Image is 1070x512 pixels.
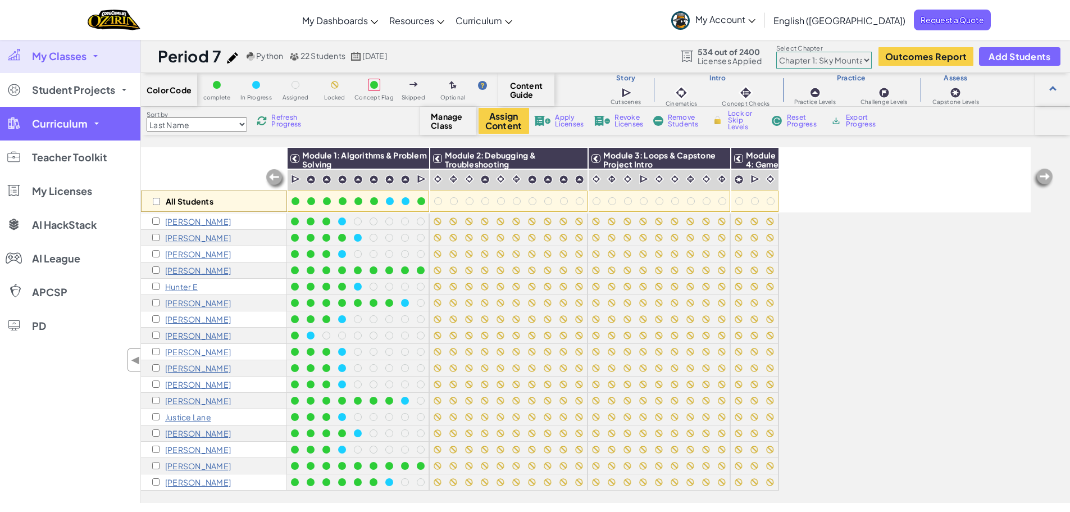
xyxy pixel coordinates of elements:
img: IconPracticeLevel.svg [306,175,316,184]
p: Julian Garcia [165,331,231,340]
span: Python [256,51,283,61]
span: Optional [440,94,466,101]
a: My Dashboards [297,5,384,35]
img: IconOptionalLevel.svg [449,81,457,90]
img: Home [88,8,140,31]
span: Cinematics [666,101,697,107]
h3: Intro [653,74,782,83]
img: IconCinematic.svg [591,174,602,184]
img: IconInteractive.svg [717,174,727,184]
p: Joshua Lopez [165,429,231,438]
img: iconPencil.svg [227,52,238,64]
span: AI League [32,253,80,264]
p: All Students [166,197,213,206]
img: IconInteractive.svg [685,174,696,184]
span: Content Guide [510,81,543,99]
img: IconReload.svg [254,114,269,128]
span: ◀ [131,352,140,368]
img: IconCinematic.svg [765,174,776,184]
span: Module 2: Debugging & Troubleshooting [445,150,536,169]
p: Jackie Dickinson [165,266,231,275]
span: Assigned [283,94,309,101]
img: IconCinematic.svg [495,174,506,184]
span: Request a Quote [914,10,991,30]
p: Brynn Cordell [165,250,231,259]
span: Curriculum [456,15,502,26]
span: English ([GEOGRAPHIC_DATA]) [773,15,905,26]
span: Apply Licenses [555,114,584,128]
span: Cutscenes [611,99,641,105]
img: IconPracticeLevel.svg [809,87,821,98]
label: Select Chapter [776,44,872,53]
p: Hunter E [165,282,198,291]
a: My Account [666,2,761,38]
img: IconPracticeLevel.svg [527,175,537,184]
p: Mateo Alvarez Ortiz [165,217,231,226]
span: My Licenses [32,186,92,196]
p: Ella Gardner [165,347,231,356]
img: IconReset.svg [771,116,782,126]
h3: Assess [920,74,991,83]
img: IconPracticeLevel.svg [322,175,331,184]
span: My Account [695,13,755,25]
span: Curriculum [32,119,88,129]
span: Concept Checks [722,101,770,107]
img: Arrow_Left_Inactive.png [1032,167,1054,190]
span: Resources [389,15,434,26]
img: IconCinematic.svg [622,174,633,184]
img: IconPracticeLevel.svg [353,175,363,184]
span: Add Students [989,52,1050,61]
img: IconRemoveStudents.svg [653,116,663,126]
img: IconLock.svg [712,115,723,125]
img: IconCutscene.svg [417,174,427,185]
img: IconPracticeLevel.svg [338,175,347,184]
span: Concept Flag [354,94,394,101]
span: Module 3: Loops & Capstone Project Intro [603,150,716,169]
img: IconLicenseRevoke.svg [594,116,611,126]
img: IconInteractive.svg [738,85,754,101]
img: python.png [247,52,255,61]
span: Skipped [402,94,425,101]
span: Refresh Progress [271,114,306,128]
span: 22 Students [300,51,346,61]
h3: Practice [782,74,920,83]
span: Challenge Levels [860,99,908,105]
h3: Story [598,74,653,83]
img: IconPracticeLevel.svg [543,175,553,184]
p: sydney H [165,364,231,373]
span: Color Code [147,85,192,94]
button: Assign Content [479,108,529,134]
img: IconCutscene.svg [639,174,650,185]
p: Romel Escobar [165,298,231,307]
img: IconPracticeLevel.svg [385,175,394,184]
span: Capstone Levels [932,99,979,105]
img: IconSkippedLevel.svg [409,82,418,87]
img: IconCinematic.svg [432,174,443,184]
p: Cameron Hartley [165,380,231,389]
img: Arrow_Left_Inactive.png [265,168,287,191]
span: My Classes [32,51,86,61]
img: IconInteractive.svg [511,174,522,184]
span: Licenses Applied [698,56,762,65]
span: 534 out of 2400 [698,47,762,56]
p: Luisa Reyes [165,478,231,487]
img: IconPracticeLevel.svg [575,175,584,184]
img: IconHint.svg [478,81,487,90]
img: IconCutscene.svg [621,87,633,99]
img: MultipleUsers.png [289,52,299,61]
span: Export Progress [846,114,880,128]
img: IconCinematic.svg [673,85,689,101]
span: Reset Progress [787,114,821,128]
p: Xander Boettcher [165,233,231,242]
img: IconCinematic.svg [654,174,664,184]
img: IconInteractive.svg [448,174,459,184]
img: IconPracticeLevel.svg [480,175,490,184]
img: IconLicenseApply.svg [534,116,551,126]
img: IconCutscene.svg [291,174,302,185]
span: Module 4: Game Design & Capstone Project [746,150,785,196]
img: IconChallengeLevel.svg [878,87,890,98]
button: Outcomes Report [878,47,973,66]
img: IconArchive.svg [831,116,841,126]
span: Teacher Toolkit [32,152,107,162]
